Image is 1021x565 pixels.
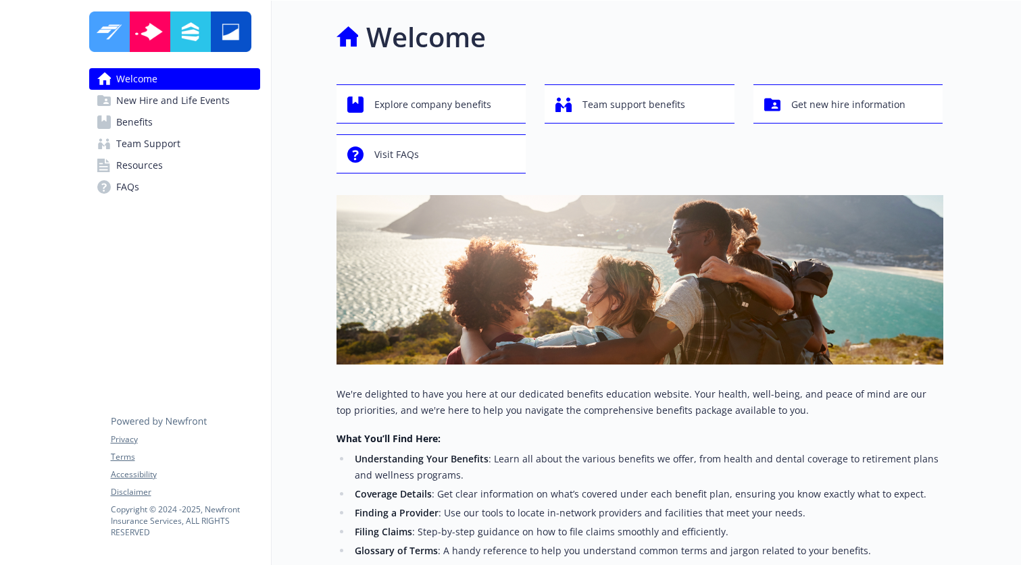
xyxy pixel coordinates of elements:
[545,84,734,124] button: Team support benefits
[116,68,157,90] span: Welcome
[351,524,943,540] li: : Step-by-step guidance on how to file claims smoothly and efficiently.
[111,451,259,463] a: Terms
[337,195,943,365] img: overview page banner
[89,90,260,111] a: New Hire and Life Events
[355,487,432,500] strong: Coverage Details
[89,68,260,90] a: Welcome
[89,133,260,155] a: Team Support
[116,155,163,176] span: Resources
[791,92,905,117] span: Get new hire information
[753,84,943,124] button: Get new hire information
[355,544,438,557] strong: Glossary of Terms
[355,506,439,519] strong: Finding a Provider
[111,486,259,498] a: Disclaimer
[337,432,441,445] strong: What You’ll Find Here:
[337,386,943,419] p: We're delighted to have you here at our dedicated benefits education website. Your health, well-b...
[89,111,260,133] a: Benefits
[351,486,943,502] li: : Get clear information on what’s covered under each benefit plan, ensuring you know exactly what...
[111,468,259,481] a: Accessibility
[351,451,943,483] li: : Learn all about the various benefits we offer, from health and dental coverage to retirement pl...
[582,92,685,117] span: Team support benefits
[111,504,259,538] p: Copyright © 2024 - 2025 , Newfront Insurance Services, ALL RIGHTS RESERVED
[355,452,489,465] strong: Understanding Your Benefits
[374,92,491,117] span: Explore company benefits
[337,84,526,124] button: Explore company benefits
[351,543,943,559] li: : A handy reference to help you understand common terms and jargon related to your benefits.
[116,90,230,111] span: New Hire and Life Events
[116,176,139,198] span: FAQs
[355,525,412,538] strong: Filing Claims
[366,17,486,57] h1: Welcome
[351,505,943,521] li: : Use our tools to locate in-network providers and facilities that meet your needs.
[116,111,153,133] span: Benefits
[89,176,260,198] a: FAQs
[116,133,180,155] span: Team Support
[89,155,260,176] a: Resources
[111,433,259,446] a: Privacy
[374,142,419,167] span: Visit FAQs
[337,134,526,173] button: Visit FAQs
